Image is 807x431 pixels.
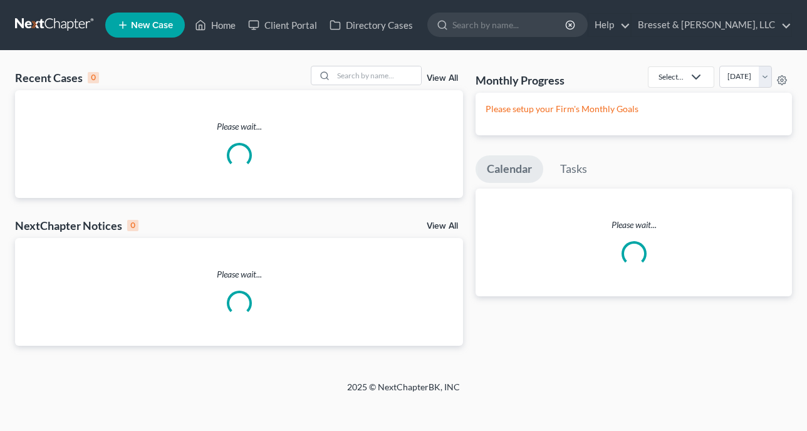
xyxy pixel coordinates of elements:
[549,155,598,183] a: Tasks
[189,14,242,36] a: Home
[427,222,458,231] a: View All
[242,14,323,36] a: Client Portal
[333,66,421,85] input: Search by name...
[427,74,458,83] a: View All
[632,14,791,36] a: Bresset & [PERSON_NAME], LLC
[46,381,761,403] div: 2025 © NextChapterBK, INC
[15,218,138,233] div: NextChapter Notices
[15,70,99,85] div: Recent Cases
[486,103,782,115] p: Please setup your Firm's Monthly Goals
[15,120,463,133] p: Please wait...
[15,268,463,281] p: Please wait...
[323,14,419,36] a: Directory Cases
[131,21,173,30] span: New Case
[476,73,565,88] h3: Monthly Progress
[659,71,684,82] div: Select...
[88,72,99,83] div: 0
[588,14,630,36] a: Help
[476,219,792,231] p: Please wait...
[127,220,138,231] div: 0
[476,155,543,183] a: Calendar
[452,13,567,36] input: Search by name...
